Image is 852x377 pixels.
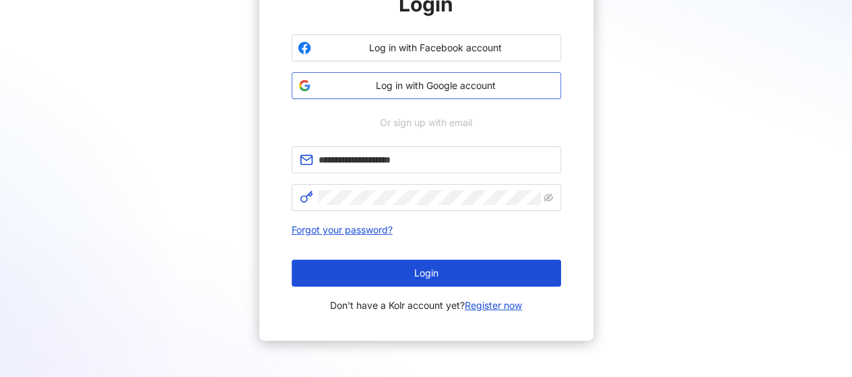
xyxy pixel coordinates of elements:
[317,79,555,92] span: Log in with Google account
[330,297,522,314] span: Don't have a Kolr account yet?
[465,299,522,311] a: Register now
[292,34,561,61] button: Log in with Facebook account
[544,193,553,202] span: eye-invisible
[292,224,393,235] a: Forgot your password?
[414,268,438,279] span: Login
[292,72,561,99] button: Log in with Google account
[292,260,561,287] button: Login
[370,115,482,130] span: Or sign up with email
[317,41,555,55] span: Log in with Facebook account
